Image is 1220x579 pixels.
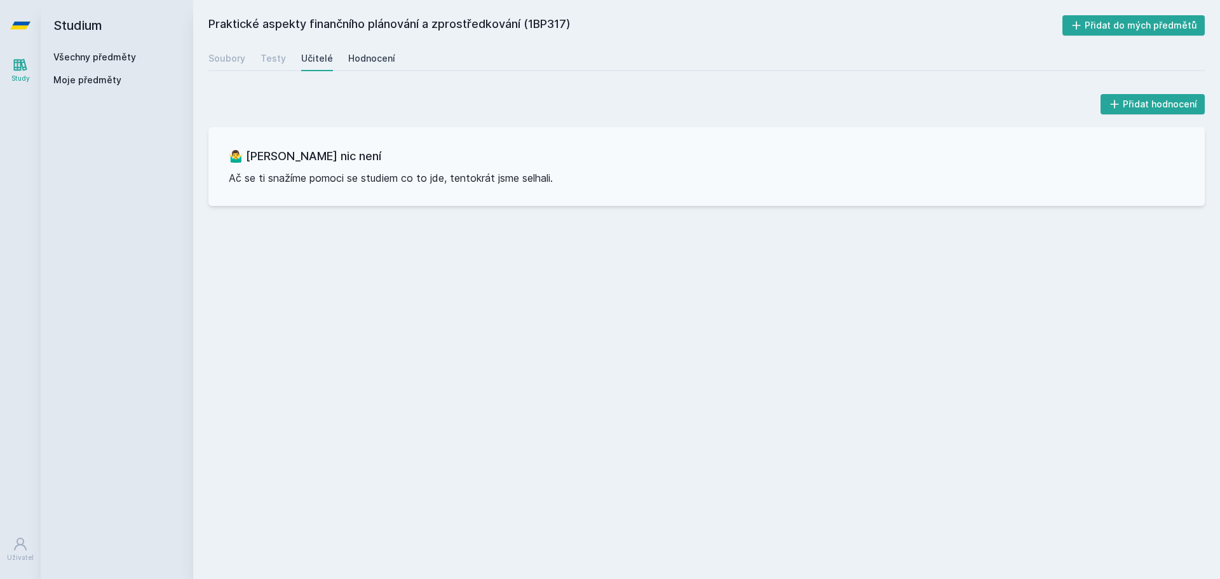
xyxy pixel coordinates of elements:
div: Uživatel [7,553,34,562]
a: Všechny předměty [53,51,136,62]
span: Moje předměty [53,74,121,86]
a: Study [3,51,38,90]
a: Hodnocení [348,46,395,71]
button: Přidat do mých předmětů [1062,15,1205,36]
a: Soubory [208,46,245,71]
div: Učitelé [301,52,333,65]
div: Hodnocení [348,52,395,65]
div: Testy [261,52,286,65]
a: Testy [261,46,286,71]
a: Uživatel [3,530,38,569]
h2: Praktické aspekty finančního plánování a zprostředkování (1BP317) [208,15,1062,36]
button: Přidat hodnocení [1101,94,1205,114]
div: Study [11,74,30,83]
h3: 🤷‍♂️ [PERSON_NAME] nic není [229,147,1184,165]
p: Ač se ti snažíme pomoci se studiem co to jde, tentokrát jsme selhali. [229,170,1184,186]
div: Soubory [208,52,245,65]
a: Učitelé [301,46,333,71]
